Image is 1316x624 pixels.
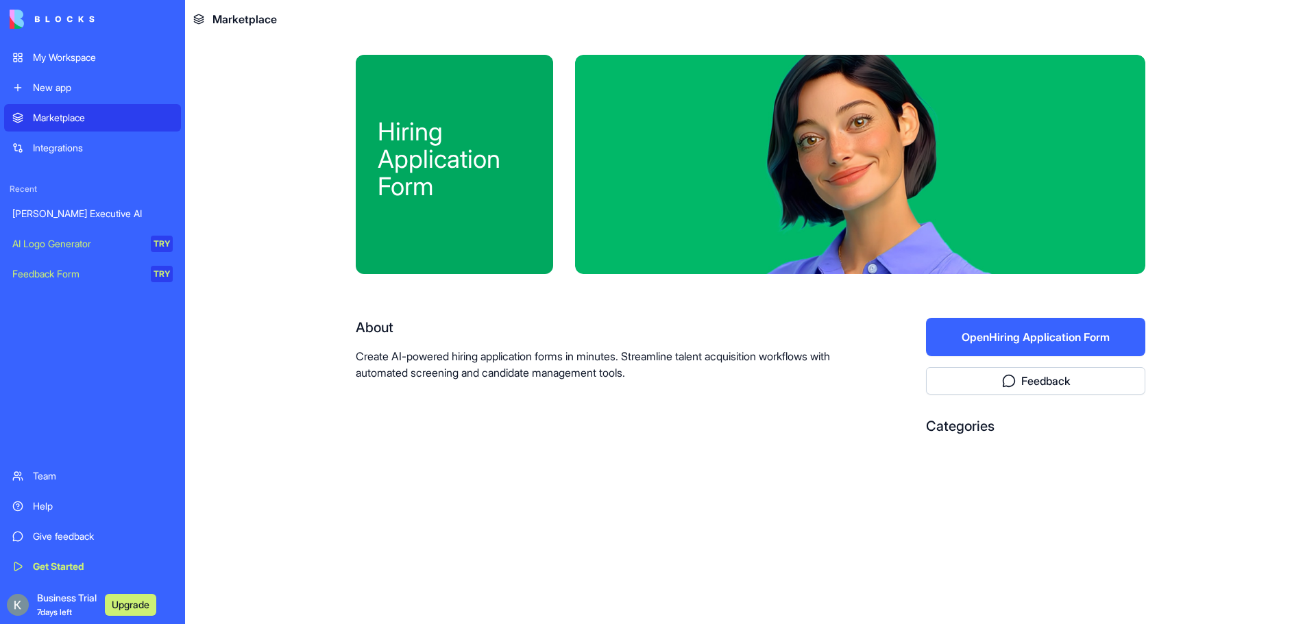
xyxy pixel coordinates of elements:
[4,134,181,162] a: Integrations
[33,141,173,155] div: Integrations
[37,591,97,619] span: Business Trial
[4,230,181,258] a: AI Logo GeneratorTRY
[926,330,1145,344] a: OpenHiring Application Form
[12,207,173,221] div: [PERSON_NAME] Executive AI
[4,553,181,580] a: Get Started
[356,348,838,381] p: Create AI-powered hiring application forms in minutes. Streamline talent acquisition workflows wi...
[33,560,173,573] div: Get Started
[4,74,181,101] a: New app
[4,104,181,132] a: Marketplace
[7,594,29,616] img: ACg8ocKuqQRGAxtSnDZe7UN3aAP5msJbJkiEc-EyPcruRFAyOQMCdw=s96-c
[926,318,1145,356] button: OpenHiring Application Form
[4,462,181,490] a: Team
[33,111,173,125] div: Marketplace
[212,11,277,27] span: Marketplace
[4,200,181,227] a: [PERSON_NAME] Executive AI
[4,492,181,520] a: Help
[33,499,173,513] div: Help
[926,416,1145,436] div: Categories
[105,594,156,616] button: Upgrade
[151,266,173,282] div: TRY
[33,469,173,483] div: Team
[4,523,181,550] a: Give feedback
[12,237,141,251] div: AI Logo Generator
[33,529,173,543] div: Give feedback
[926,367,1145,395] button: Feedback
[4,184,181,195] span: Recent
[4,260,181,288] a: Feedback FormTRY
[4,44,181,71] a: My Workspace
[33,81,173,95] div: New app
[12,267,141,281] div: Feedback Form
[378,118,531,200] div: Hiring Application Form
[37,607,72,617] span: 7 days left
[151,236,173,252] div: TRY
[33,51,173,64] div: My Workspace
[356,318,838,337] div: About
[10,10,95,29] img: logo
